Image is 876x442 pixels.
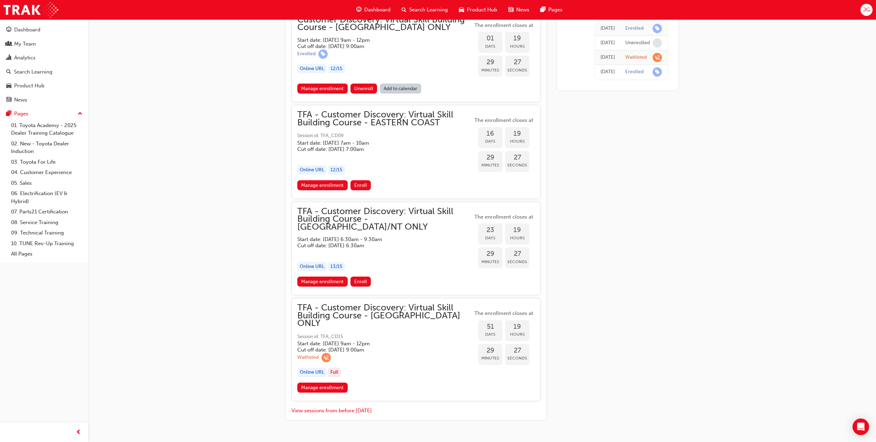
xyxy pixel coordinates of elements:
div: Wed Sep 03 2025 08:58:40 GMT+0800 (Australian Western Standard Time) [600,25,615,32]
a: Search Learning [3,66,85,78]
a: Manage enrollment [297,383,348,393]
span: Days [478,42,502,50]
span: guage-icon [6,27,11,33]
div: Wed Aug 20 2025 14:17:54 GMT+0800 (Australian Western Standard Time) [600,39,615,47]
span: Hours [505,330,529,338]
a: 06. Electrification (EV & Hybrid) [8,188,85,206]
span: Unenroll [354,86,373,92]
button: View sessions from before [DATE] [291,407,372,415]
span: Hours [505,137,529,145]
a: 01. Toyota Academy - 2025 Dealer Training Catalogue [8,120,85,138]
a: 08. Service Training [8,217,85,228]
button: Unenroll [350,84,377,94]
span: Days [478,330,502,338]
a: 07. Parts21 Certification [8,206,85,217]
div: Online URL [297,165,327,175]
div: 12 / 15 [328,64,345,74]
div: 12 / 15 [328,165,345,175]
div: My Team [14,40,36,48]
div: Unenrolled [625,40,650,46]
span: up-icon [78,109,83,118]
div: Waitlisted [297,354,319,361]
a: car-iconProduct Hub [453,3,503,17]
span: News [516,6,529,14]
span: The enrollment closes at [473,309,535,317]
a: 04. Customer Experience [8,167,85,178]
span: TFA - Customer Discovery: Virtual Skill Building Course - EASTERN COAST [297,111,473,126]
button: Pages [3,107,85,120]
span: The enrollment closes at [473,116,535,124]
span: The enrollment closes at [473,21,535,29]
span: 27 [505,347,529,355]
div: Full [328,368,341,377]
div: Enrolled [625,69,644,75]
button: TFA - Customer Discovery: Virtual Skill Building Course - EASTERN COASTSession id: TFA_CD09Start ... [297,111,535,193]
a: All Pages [8,249,85,259]
span: search-icon [402,6,406,14]
button: Enroll [350,277,371,287]
div: Analytics [14,54,36,62]
span: search-icon [6,69,11,75]
a: 02. New - Toyota Dealer Induction [8,138,85,157]
div: Waitlisted [625,54,647,61]
span: learningRecordVerb_ENROLL-icon [318,49,328,59]
span: Days [478,137,502,145]
span: 19 [505,35,529,42]
a: My Team [3,38,85,50]
div: Online URL [297,368,327,377]
a: Analytics [3,51,85,64]
span: 29 [478,154,502,162]
span: Session id: TFA_CD09 [297,132,473,140]
span: 19 [505,130,529,138]
span: pages-icon [6,111,11,117]
div: Enrolled [297,51,316,57]
span: Enroll [354,279,367,285]
span: learningRecordVerb_NONE-icon [653,38,662,48]
button: TFA - Customer Discovery: Virtual Skill Building Course - [GEOGRAPHIC_DATA] ONLYSession id: TFA_C... [297,304,535,395]
span: Seconds [505,258,529,266]
span: Pages [548,6,562,14]
span: Days [478,234,502,242]
div: Pages [14,110,28,118]
div: Search Learning [14,68,52,76]
span: TFA - Customer Discovery: Virtual Skill Building Course - [GEOGRAPHIC_DATA]/NT ONLY [297,208,473,231]
span: news-icon [508,6,513,14]
span: Hours [505,234,529,242]
a: 09. Technical Training [8,228,85,238]
h5: Start date: [DATE] 9am - 12pm [297,340,462,347]
div: Dashboard [14,26,40,34]
h5: Start date: [DATE] 9am - 12pm [297,37,462,43]
span: 29 [478,250,502,258]
span: learningRecordVerb_WAITLIST-icon [653,53,662,62]
a: Add to calendar [380,84,421,94]
a: Dashboard [3,23,85,36]
span: learningRecordVerb_ENROLL-icon [653,67,662,77]
a: search-iconSearch Learning [396,3,453,17]
span: Minutes [478,258,502,266]
span: 27 [505,154,529,162]
span: TFA - Customer Discovery: Virtual Skill Building Course - [GEOGRAPHIC_DATA] ONLY [297,304,473,327]
span: 27 [505,58,529,66]
span: Customer Discovery: Virtual Skill Building Course - [GEOGRAPHIC_DATA] ONLY [297,16,473,31]
a: 03. Toyota For Life [8,157,85,167]
a: 05. Sales [8,178,85,189]
span: Dashboard [364,6,391,14]
div: 13 / 15 [328,262,345,271]
a: Product Hub [3,79,85,92]
img: Trak [3,2,58,18]
span: car-icon [459,6,464,14]
a: Manage enrollment [297,84,348,94]
div: Thu Jul 10 2025 15:12:57 GMT+0800 (Australian Western Standard Time) [600,68,615,76]
span: Minutes [478,161,502,169]
div: Online URL [297,64,327,74]
span: Seconds [505,354,529,362]
h5: Start date: [DATE] 7am - 10am [297,140,462,146]
span: learningRecordVerb_WAITLIST-icon [321,353,331,362]
span: people-icon [6,41,11,47]
span: news-icon [6,97,11,103]
a: Manage enrollment [297,180,348,190]
span: learningRecordVerb_ENROLL-icon [653,24,662,33]
button: TFA - Customer Discovery: Virtual Skill Building Course - [GEOGRAPHIC_DATA]/NT ONLYStart date: [D... [297,208,535,290]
